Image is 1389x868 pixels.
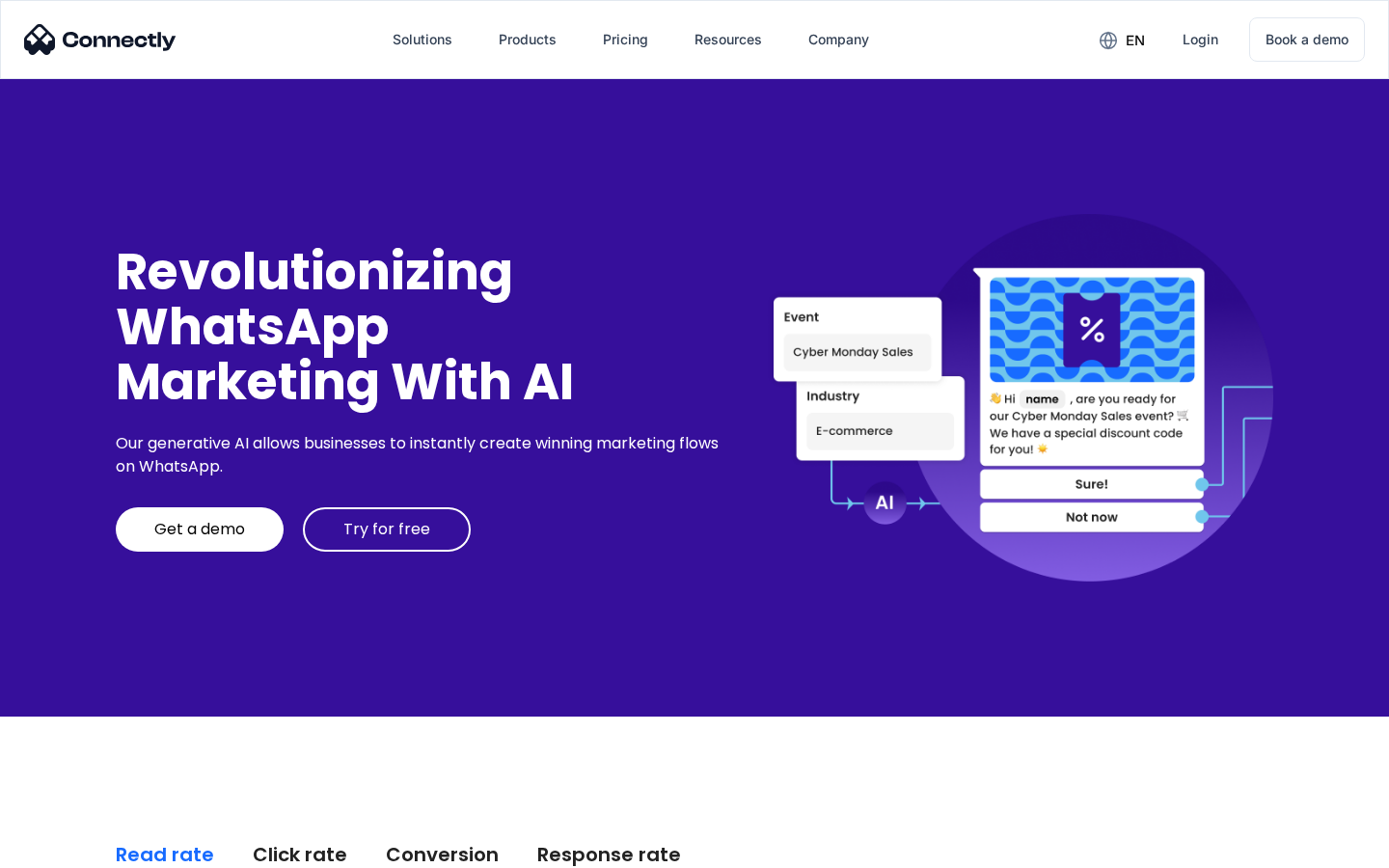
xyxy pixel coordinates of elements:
a: Try for free [303,507,471,552]
div: en [1126,27,1145,54]
a: Book a demo [1249,17,1365,62]
a: Pricing [587,16,664,63]
div: Our generative AI allows businesses to instantly create winning marketing flows on WhatsApp. [116,432,725,478]
ul: Language list [39,834,116,861]
div: Company [808,26,869,53]
img: Connectly Logo [24,24,177,55]
div: Try for free [343,520,430,539]
div: Read rate [116,841,214,868]
div: Solutions [377,16,468,63]
a: Get a demo [116,507,284,552]
div: Resources [694,26,762,53]
div: Products [483,16,572,63]
a: Login [1167,16,1234,63]
div: Company [793,16,885,63]
div: Products [499,26,557,53]
div: Resources [679,16,777,63]
div: en [1084,25,1159,54]
div: Get a demo [154,520,245,539]
div: Revolutionizing WhatsApp Marketing With AI [116,244,725,410]
div: Pricing [603,26,648,53]
div: Response rate [537,841,681,868]
div: Login [1183,26,1218,53]
div: Conversion [386,841,499,868]
div: Solutions [393,26,452,53]
div: Click rate [253,841,347,868]
aside: Language selected: English [19,834,116,861]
